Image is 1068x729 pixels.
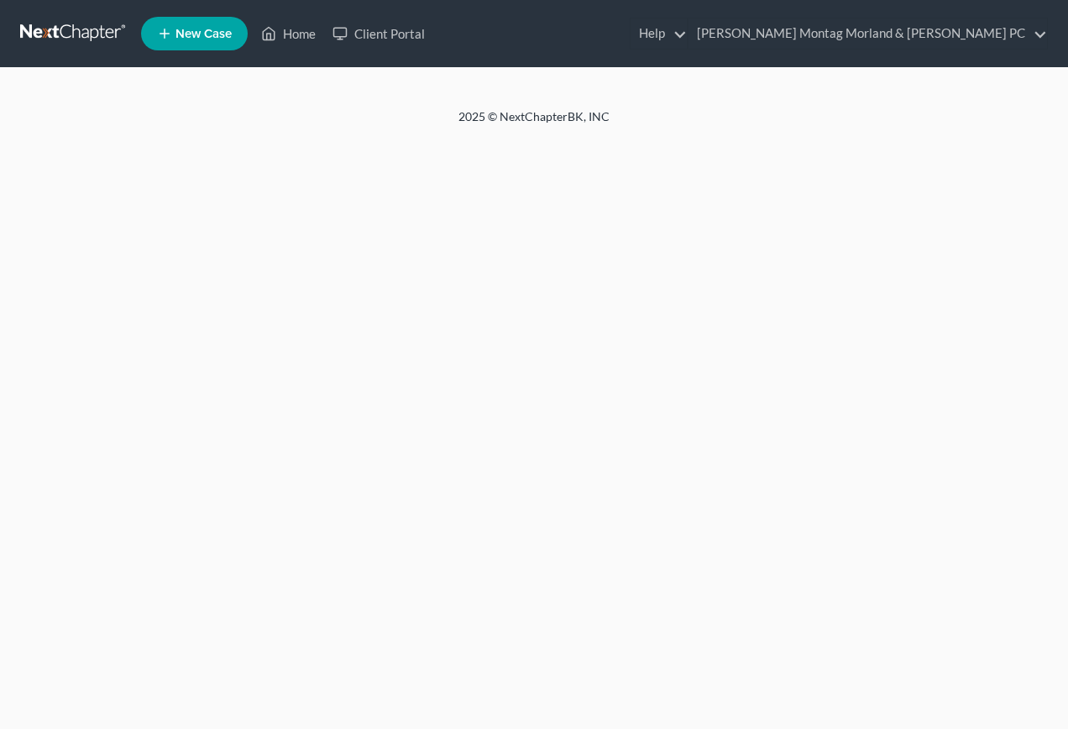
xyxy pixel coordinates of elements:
[324,18,433,49] a: Client Portal
[688,18,1047,49] a: [PERSON_NAME] Montag Morland & [PERSON_NAME] PC
[253,18,324,49] a: Home
[141,17,248,50] new-legal-case-button: New Case
[631,18,687,49] a: Help
[55,108,1013,139] div: 2025 © NextChapterBK, INC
